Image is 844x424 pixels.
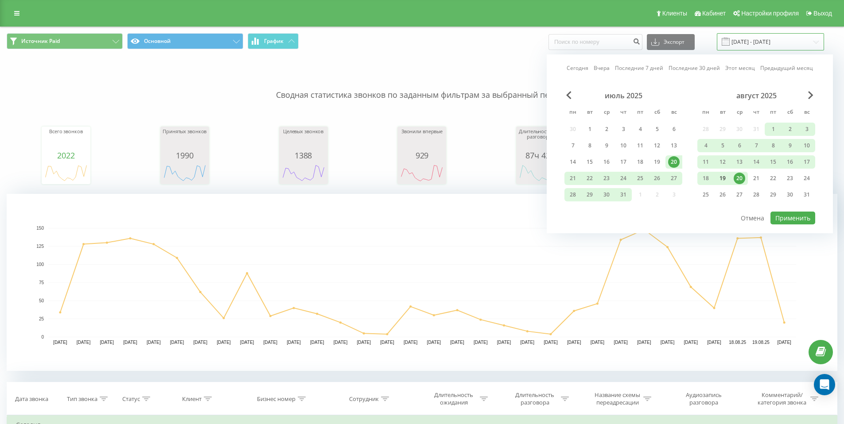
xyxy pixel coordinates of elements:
[808,91,813,99] span: Next Month
[751,156,762,168] div: 14
[782,188,798,201] div: сб 30 авг. 2025 г.
[649,123,665,136] div: сб 5 июля 2025 г.
[564,139,581,152] div: пн 7 июля 2025 г.
[665,155,682,169] div: вс 20 июля 2025 г.
[734,156,745,168] div: 13
[651,123,663,135] div: 5
[784,173,796,184] div: 23
[767,173,779,184] div: 22
[567,189,579,200] div: 28
[450,340,464,345] text: [DATE]
[777,340,791,345] text: [DATE]
[21,38,60,45] span: Источник Paid
[567,140,579,151] div: 7
[750,106,763,119] abbr: четверг
[651,173,663,184] div: 26
[474,340,488,345] text: [DATE]
[765,139,782,152] div: пт 8 авг. 2025 г.
[518,160,563,186] div: A chart.
[813,10,832,17] span: Выход
[752,340,770,345] text: 19.08.25
[697,188,714,201] div: пн 25 авг. 2025 г.
[765,188,782,201] div: пт 29 авг. 2025 г.
[784,123,796,135] div: 2
[668,123,680,135] div: 6
[39,316,44,321] text: 25
[400,151,444,160] div: 929
[257,395,296,403] div: Бизнес номер
[751,189,762,200] div: 28
[123,340,137,345] text: [DATE]
[53,340,67,345] text: [DATE]
[601,189,612,200] div: 30
[182,395,202,403] div: Клиент
[520,340,534,345] text: [DATE]
[734,140,745,151] div: 6
[548,34,642,50] input: Поиск по номеру
[518,151,563,160] div: 87ч 42м
[798,188,815,201] div: вс 31 авг. 2025 г.
[581,123,598,136] div: вт 1 июля 2025 г.
[594,64,610,72] a: Вчера
[310,340,324,345] text: [DATE]
[801,156,813,168] div: 17
[634,140,646,151] div: 11
[782,155,798,169] div: сб 16 авг. 2025 г.
[634,123,646,135] div: 4
[287,340,301,345] text: [DATE]
[566,106,580,119] abbr: понедельник
[44,151,88,160] div: 2022
[615,188,632,201] div: чт 31 июля 2025 г.
[518,129,563,151] div: Длительность всех разговоров
[598,188,615,201] div: ср 30 июля 2025 г.
[7,33,123,49] button: Источник Paid
[39,280,44,285] text: 75
[400,129,444,151] div: Звонили впервые
[617,106,630,119] abbr: четверг
[544,340,558,345] text: [DATE]
[801,140,813,151] div: 10
[581,172,598,185] div: вт 22 июля 2025 г.
[380,340,394,345] text: [DATE]
[584,189,595,200] div: 29
[614,340,628,345] text: [DATE]
[751,173,762,184] div: 21
[598,172,615,185] div: ср 23 июля 2025 г.
[697,172,714,185] div: пн 18 авг. 2025 г.
[36,262,44,267] text: 100
[801,123,813,135] div: 3
[717,140,728,151] div: 5
[651,140,663,151] div: 12
[798,155,815,169] div: вс 17 авг. 2025 г.
[700,140,712,151] div: 4
[798,123,815,136] div: вс 3 авг. 2025 г.
[741,10,799,17] span: Настройки профиля
[632,155,649,169] div: пт 18 июля 2025 г.
[798,139,815,152] div: вс 10 авг. 2025 г.
[634,156,646,168] div: 18
[748,172,765,185] div: чт 21 авг. 2025 г.
[765,172,782,185] div: пт 22 авг. 2025 г.
[665,172,682,185] div: вс 27 июля 2025 г.
[632,172,649,185] div: пт 25 июля 2025 г.
[217,340,231,345] text: [DATE]
[702,10,726,17] span: Кабинет
[632,123,649,136] div: пт 4 июля 2025 г.
[731,172,748,185] div: ср 20 авг. 2025 г.
[649,172,665,185] div: сб 26 июля 2025 г.
[163,160,207,186] div: A chart.
[564,91,682,100] div: июль 2025
[264,38,284,44] span: График
[765,123,782,136] div: пт 1 авг. 2025 г.
[736,212,769,224] button: Отмена
[725,64,755,72] a: Этот месяц
[581,139,598,152] div: вт 8 июля 2025 г.
[700,189,712,200] div: 25
[717,173,728,184] div: 19
[784,156,796,168] div: 16
[767,156,779,168] div: 15
[665,139,682,152] div: вс 13 июля 2025 г.
[430,391,478,406] div: Длительность ожидания
[600,106,613,119] abbr: среда
[248,33,299,49] button: График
